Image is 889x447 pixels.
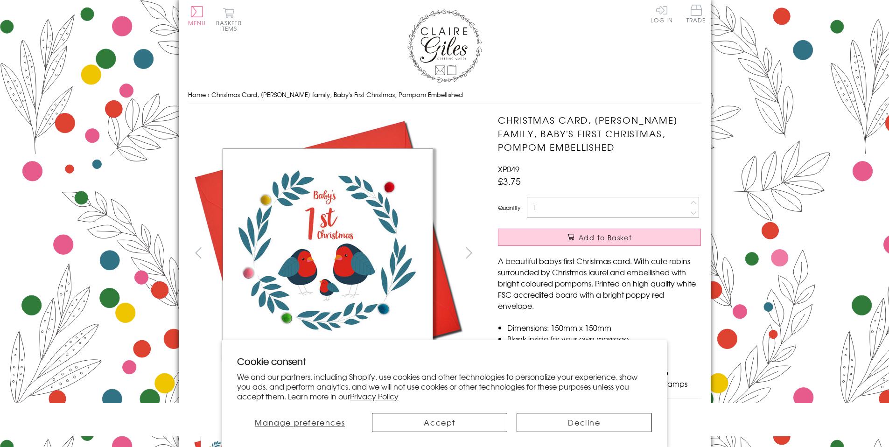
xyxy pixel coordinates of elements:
button: Add to Basket [498,229,701,246]
img: Claire Giles Greetings Cards [407,9,482,83]
span: £3.75 [498,175,521,188]
span: Menu [188,19,206,27]
label: Quantity [498,203,520,212]
span: Christmas Card, [PERSON_NAME] family, Baby's First Christmas, Pompom Embellished [211,90,463,99]
a: Log In [651,5,673,23]
span: Manage preferences [255,417,345,428]
h1: Christmas Card, [PERSON_NAME] family, Baby's First Christmas, Pompom Embellished [498,113,701,154]
button: Menu [188,6,206,26]
button: Manage preferences [237,413,363,432]
span: XP049 [498,163,519,175]
img: Christmas Card, Robin family, Baby's First Christmas, Pompom Embellished [479,113,759,393]
li: Blank inside for your own message [507,333,701,344]
button: Accept [372,413,507,432]
a: Trade [686,5,706,25]
nav: breadcrumbs [188,85,701,105]
li: Dimensions: 150mm x 150mm [507,322,701,333]
img: Christmas Card, Robin family, Baby's First Christmas, Pompom Embellished [188,113,468,393]
button: prev [188,242,209,263]
p: A beautiful babys first Christmas card. With cute robins surrounded by Christmas laurel and embel... [498,255,701,311]
button: Decline [517,413,652,432]
p: We and our partners, including Shopify, use cookies and other technologies to personalize your ex... [237,372,652,401]
button: next [458,242,479,263]
a: Privacy Policy [350,391,399,402]
span: 0 items [220,19,242,33]
span: Add to Basket [579,233,632,242]
span: Trade [686,5,706,23]
a: Home [188,90,206,99]
button: Basket0 items [216,7,242,31]
span: › [208,90,210,99]
h2: Cookie consent [237,355,652,368]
